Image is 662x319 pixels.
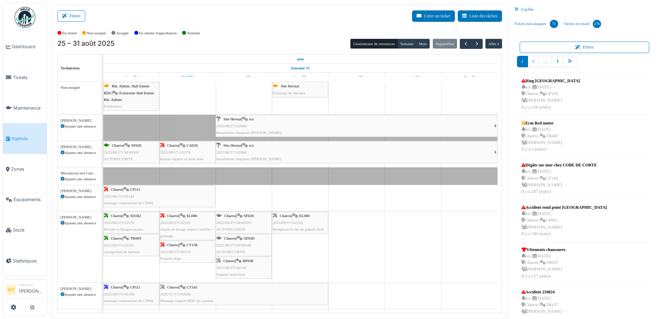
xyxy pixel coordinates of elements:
span: 2025/09/371/M/00393 [216,221,251,225]
div: Non-assigné [61,85,99,90]
a: 25 août 2025 [124,73,138,81]
button: Liste des tâches [458,10,502,22]
a: Tickets non-assignés [511,15,561,33]
a: Dashboard [3,32,47,62]
button: Filtrer [57,10,85,22]
span: 2025/08/371/02148 [104,194,134,198]
a: … [538,56,552,67]
button: Précédent [460,39,471,49]
a: Semaine 35 [289,64,311,72]
a: 1 [517,56,528,67]
span: Remplacer le feu de gabarit droit [273,227,324,231]
a: Stock [3,215,47,245]
div: Ecm Red motor [521,120,562,126]
span: 2025/09/371/02205 [160,221,191,225]
li: WT [6,285,16,295]
button: Suivant [471,39,483,49]
button: Aller à [485,39,502,49]
span: RP938 [243,259,253,263]
div: Vêtements chaussures [521,247,566,253]
span: 2025/08/371/02066 [216,124,247,128]
a: 2 [528,56,539,67]
span: Montage support BDF sûr camion [160,299,213,303]
label: Terminé [187,30,200,36]
div: Ajouter une absence [61,220,99,226]
div: [PERSON_NAME] [61,144,99,150]
span: Site Herstal [223,117,242,121]
button: Aujourd'hui [433,39,457,49]
button: Mois [416,39,430,49]
div: | [160,142,215,162]
span: SF026 [244,214,254,218]
button: Gestionnaire de ressources [350,39,397,49]
span: CA026 [187,143,198,147]
nav: pager [517,56,652,73]
span: Vacances [103,169,124,174]
a: 30 août 2025 [405,73,421,81]
div: | [216,258,271,278]
li: [PERSON_NAME] [19,282,44,297]
label: En attente d'approbation [139,30,177,36]
span: Statistiques [13,258,44,264]
span: Charroi [111,236,123,240]
span: CT145 [187,285,197,289]
a: Zones [3,154,47,184]
div: | [216,235,271,255]
span: CP111 [130,187,141,191]
span: Bât. Admin. Hall Entrée RDC [104,84,150,95]
span: 2025/08/371/02195 [216,266,247,270]
span: Charroi [280,214,292,218]
span: TR009 [130,236,141,240]
span: CT138 [187,243,197,247]
span: Charroi [223,259,235,263]
span: Charroi [111,285,123,289]
span: SD182 [130,214,141,218]
div: [PERSON_NAME] [61,188,99,194]
span: Dashboard [12,43,44,50]
span: Extincteurs [104,104,122,108]
span: Tickets [13,74,44,81]
div: Ajouter une absence [61,292,99,298]
a: 27 août 2025 [236,73,252,81]
span: 2025/08/371/02174 [104,221,134,225]
span: Équipements [14,196,44,203]
span: Poignée frigo [160,256,181,260]
div: | [216,116,494,136]
div: Accident 210824 [521,289,562,295]
div: Accident rond point [GEOGRAPHIC_DATA] [521,204,607,210]
span: 2025/08/371/02148 [104,292,134,296]
span: 2025/08/371/01978 [160,150,191,154]
span: 2025/08/371/02153 [160,250,191,254]
span: AUTOSECURITE [104,157,133,161]
label: En retard [62,30,77,36]
span: montage construction du CP062 [104,299,154,303]
span: Charroi [111,214,123,218]
div: n/a | [DATE] Charroi | TR047 [PERSON_NAME] Il y a 2 jour(s) [521,126,562,153]
span: Maladie [103,116,121,122]
img: Badge_color-CXgf-gQk.svg [15,7,35,28]
span: Charroi [224,236,236,240]
button: Filtrer [520,42,650,53]
a: Dégâts sur mur chez COBE DE CORTE n/a |[DATE] Charroi |CT143 [PERSON_NAME]Il y a 287 jour(s) [520,160,599,197]
a: 29 août 2025 [349,73,364,81]
div: [PERSON_NAME] [61,214,99,220]
a: Équipements [3,184,47,215]
span: montage construction du CP062 [104,201,154,205]
span: 2025/09/371/02203 [273,221,303,225]
span: changement de batterie [104,250,140,254]
span: Zones [11,166,44,172]
span: Charroi [167,243,179,247]
span: CP111 [130,285,141,289]
span: Support twist lock [216,272,245,276]
a: Ecm Red motor n/a |[DATE] Charroi |TR047 [PERSON_NAME]Il y a 2 jour(s) [520,118,564,155]
a: Ring [GEOGRAPHIC_DATA] n/a |[DATE] Charroi |CP103 [PERSON_NAME]Il y a 156 jour(s) [520,76,582,112]
div: Dégâts sur mur chez COBE DE CORTE [521,162,597,168]
span: 2025/08/371/02066 [216,150,247,154]
div: n/a | [DATE] Charroi | TR037 [PERSON_NAME] Il y a 127 jour(s) [521,253,566,279]
span: Maintenance [14,105,44,111]
div: | [160,213,215,239]
h2: 25 – 31 août 2025 [57,40,115,48]
span: EL080 [299,214,310,218]
a: Tâches en retard [561,15,604,33]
